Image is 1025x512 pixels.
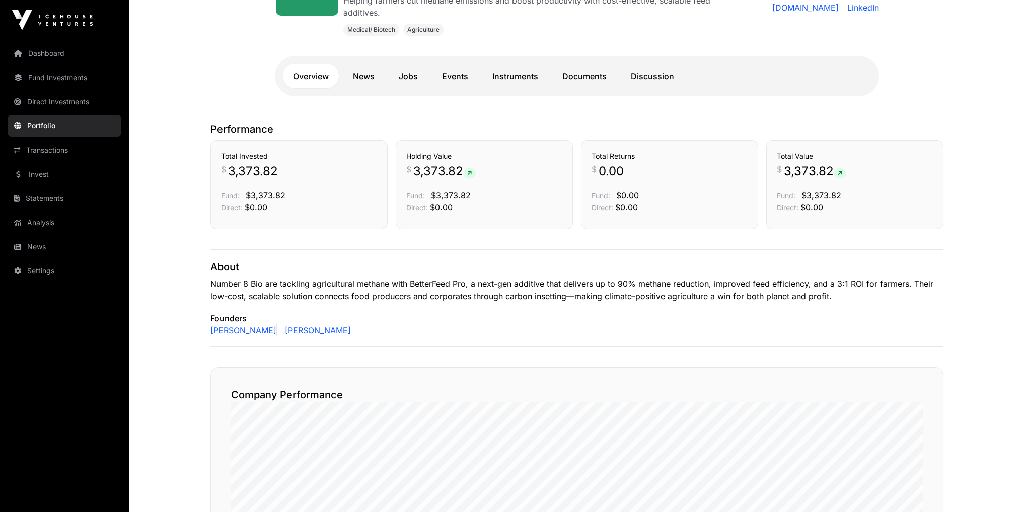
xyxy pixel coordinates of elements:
a: Fund Investments [8,66,121,89]
a: Invest [8,163,121,185]
a: Settings [8,260,121,282]
h2: Company Performance [231,388,923,402]
a: Documents [552,64,617,88]
a: Overview [283,64,339,88]
span: $3,373.82 [801,190,841,200]
span: $ [221,163,226,175]
a: LinkedIn [843,2,879,14]
a: Direct Investments [8,91,121,113]
a: Discussion [621,64,684,88]
span: Direct: [221,203,243,212]
span: Fund: [777,191,795,200]
h3: Total Value [777,151,933,161]
span: $0.00 [430,202,453,212]
a: News [8,236,121,258]
span: 3,373.82 [413,163,476,179]
nav: Tabs [283,64,871,88]
span: $ [406,163,411,175]
span: Direct: [406,203,428,212]
a: Instruments [482,64,548,88]
p: Number 8 Bio are tackling agricultural methane with BetterFeed Pro, a next-gen additive that deli... [210,278,943,302]
span: $0.00 [245,202,267,212]
p: About [210,260,943,274]
span: $3,373.82 [431,190,471,200]
h3: Total Invested [221,151,377,161]
h3: Total Returns [592,151,748,161]
h3: Holding Value [406,151,562,161]
img: Icehouse Ventures Logo [12,10,93,30]
span: $0.00 [800,202,823,212]
span: Medical/ Biotech [347,26,395,34]
iframe: Chat Widget [975,464,1025,512]
span: $0.00 [616,190,639,200]
a: Dashboard [8,42,121,64]
span: Fund: [592,191,610,200]
span: Fund: [406,191,425,200]
a: Transactions [8,139,121,161]
span: 3,373.82 [228,163,278,179]
span: Direct: [592,203,613,212]
a: [PERSON_NAME] [210,324,277,336]
span: $3,373.82 [246,190,285,200]
span: 3,373.82 [784,163,846,179]
a: Portfolio [8,115,121,137]
span: Agriculture [407,26,440,34]
span: Fund: [221,191,240,200]
a: Analysis [8,211,121,234]
span: 0.00 [599,163,624,179]
p: Founders [210,312,943,324]
span: $ [592,163,597,175]
a: [DOMAIN_NAME] [772,2,839,14]
p: Performance [210,122,943,136]
span: Direct: [777,203,798,212]
a: [PERSON_NAME] [281,324,351,336]
a: News [343,64,385,88]
span: $0.00 [615,202,638,212]
span: $ [777,163,782,175]
a: Statements [8,187,121,209]
a: Events [432,64,478,88]
a: Jobs [389,64,428,88]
